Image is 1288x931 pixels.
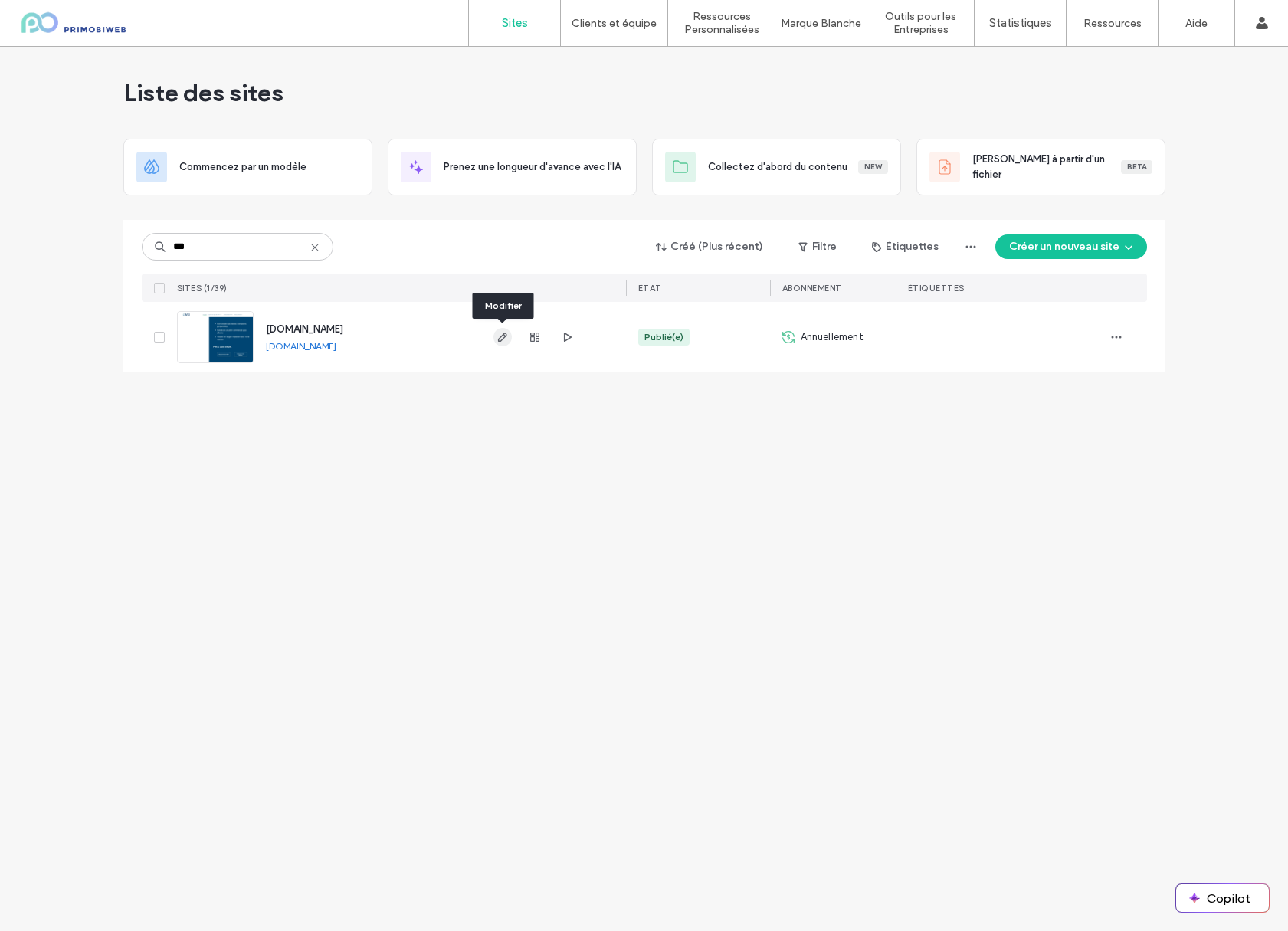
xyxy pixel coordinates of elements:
[989,16,1052,30] label: Statistiques
[266,323,343,335] a: [DOMAIN_NAME]
[652,139,901,195] div: Collectez d'abord du contenuNew
[858,234,952,259] button: Étiquettes
[473,293,534,319] div: Modifier
[123,77,283,108] span: Liste des sites
[572,17,657,30] label: Clients et équipe
[444,159,621,175] span: Prenez une longueur d'avance avec l'IA
[502,16,528,30] label: Sites
[1121,160,1152,174] div: Beta
[638,283,662,293] span: ÉTAT
[858,160,888,174] div: New
[123,139,372,195] div: Commencez par un modèle
[644,330,683,344] div: Publié(e)
[643,234,777,259] button: Créé (Plus récent)
[1185,17,1208,30] label: Aide
[782,283,842,293] span: Abonnement
[35,11,66,25] span: Aide
[867,10,974,36] label: Outils pour les Entreprises
[995,234,1147,259] button: Créer un nouveau site
[781,17,861,30] label: Marque Blanche
[708,159,847,175] span: Collectez d'abord du contenu
[1176,884,1269,912] button: Copilot
[266,340,336,352] a: [DOMAIN_NAME]
[177,283,228,293] span: SITES (1/39)
[972,152,1121,182] span: [PERSON_NAME] à partir d'un fichier
[783,234,852,259] button: Filtre
[1083,17,1142,30] label: Ressources
[388,139,637,195] div: Prenez une longueur d'avance avec l'IA
[179,159,306,175] span: Commencez par un modèle
[916,139,1165,195] div: [PERSON_NAME] à partir d'un fichierBeta
[801,329,864,345] span: Annuellement
[668,10,775,36] label: Ressources Personnalisées
[908,283,965,293] span: ÉTIQUETTES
